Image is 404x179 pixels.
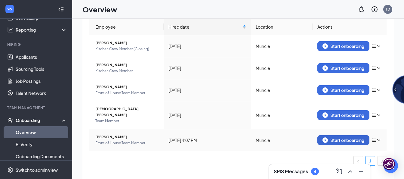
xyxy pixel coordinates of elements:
[251,101,313,129] td: Muncie
[371,6,378,13] svg: QuestionInfo
[356,167,366,176] button: Minimize
[251,19,313,35] th: Location
[16,75,67,87] a: Job Postings
[95,134,159,140] span: [PERSON_NAME]
[372,44,377,49] span: bars
[251,129,313,151] td: Muncie
[16,63,67,75] a: Sourcing Tools
[358,6,365,13] svg: Notifications
[82,4,117,14] h1: Overview
[356,159,360,163] span: left
[95,140,159,146] span: Front of House Team Member
[95,40,159,46] span: [PERSON_NAME]
[386,7,390,12] div: TD
[353,156,363,166] button: left
[16,126,67,138] a: Overview
[95,62,159,68] span: [PERSON_NAME]
[353,156,363,166] li: Previous Page
[384,159,398,173] div: Open Intercom Messenger
[366,156,375,165] a: 1
[314,169,316,174] div: 4
[168,87,246,93] div: [DATE]
[58,6,64,12] svg: Collapse
[378,156,387,166] button: right
[251,57,313,79] td: Muncie
[95,68,159,74] span: Kitchen Crew Member
[317,85,369,95] button: Start onboarding
[322,137,364,143] div: Start onboarding
[95,106,159,118] span: [DEMOGRAPHIC_DATA][PERSON_NAME]
[7,6,13,12] svg: WorkstreamLogo
[372,113,377,118] span: bars
[16,150,67,162] a: Onboarding Documents
[381,159,384,163] span: right
[372,66,377,71] span: bars
[317,41,369,51] button: Start onboarding
[322,87,364,93] div: Start onboarding
[377,44,381,48] span: down
[16,51,67,63] a: Applicants
[16,87,67,99] a: Talent Network
[317,63,369,73] button: Start onboarding
[168,112,246,118] div: [DATE]
[251,79,313,101] td: Muncie
[377,66,381,70] span: down
[7,167,13,173] svg: Settings
[377,88,381,92] span: down
[168,24,241,30] span: Hired date
[357,168,365,175] svg: Minimize
[7,27,13,33] svg: Analysis
[16,167,58,173] div: Switch to admin view
[317,110,369,120] button: Start onboarding
[168,137,246,143] div: [DATE] 4:07 PM
[95,118,159,124] span: Team Member
[377,138,381,142] span: down
[274,168,308,175] h3: SMS Messages
[16,138,67,150] a: E-Verify
[7,105,66,110] div: Team Management
[7,42,66,47] div: Hiring
[317,135,369,145] button: Start onboarding
[372,88,377,93] span: bars
[168,43,246,49] div: [DATE]
[322,65,364,71] div: Start onboarding
[95,90,159,96] span: Front of House Team Member
[7,117,13,123] svg: UserCheck
[336,168,343,175] svg: ComposeMessage
[16,27,67,33] div: Reporting
[251,35,313,57] td: Muncie
[347,168,354,175] svg: ChevronUp
[322,112,364,118] div: Start onboarding
[335,167,344,176] button: ComposeMessage
[313,19,387,35] th: Actions
[89,19,164,35] th: Employee
[377,113,381,117] span: down
[345,167,355,176] button: ChevronUp
[168,65,246,71] div: [DATE]
[378,156,387,166] li: Next Page
[365,156,375,166] li: 1
[16,117,62,123] div: Onboarding
[322,43,364,49] div: Start onboarding
[95,46,159,52] span: Kitchen Crew Member (Closing)
[372,138,377,143] span: bars
[95,84,159,90] span: [PERSON_NAME]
